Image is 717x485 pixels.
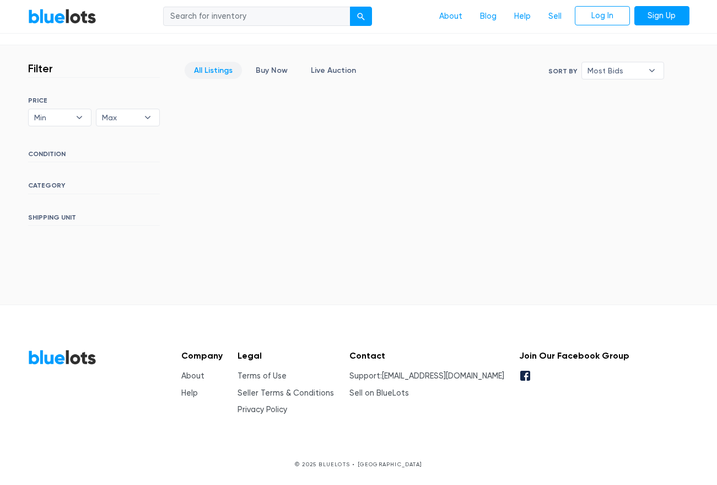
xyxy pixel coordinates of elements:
[181,350,223,361] h5: Company
[28,349,96,365] a: BlueLots
[640,62,664,79] b: ▾
[181,388,198,398] a: Help
[28,214,160,226] h6: SHIPPING UNIT
[587,62,643,79] span: Most Bids
[68,109,91,126] b: ▾
[301,62,365,79] a: Live Auction
[185,62,242,79] a: All Listings
[238,405,287,414] a: Privacy Policy
[634,6,689,26] a: Sign Up
[28,97,160,104] h6: PRICE
[349,350,504,361] h5: Contact
[181,371,204,381] a: About
[34,109,71,126] span: Min
[471,6,505,27] a: Blog
[163,7,351,26] input: Search for inventory
[102,109,138,126] span: Max
[349,370,504,382] li: Support:
[238,350,334,361] h5: Legal
[136,109,159,126] b: ▾
[349,388,409,398] a: Sell on BlueLots
[28,62,53,75] h3: Filter
[505,6,540,27] a: Help
[519,350,629,361] h5: Join Our Facebook Group
[28,182,160,194] h6: CATEGORY
[28,150,160,162] h6: CONDITION
[238,371,287,381] a: Terms of Use
[548,66,577,76] label: Sort By
[28,8,96,24] a: BlueLots
[382,371,504,381] a: [EMAIL_ADDRESS][DOMAIN_NAME]
[430,6,471,27] a: About
[575,6,630,26] a: Log In
[540,6,570,27] a: Sell
[28,460,689,468] p: © 2025 BLUELOTS • [GEOGRAPHIC_DATA]
[238,388,334,398] a: Seller Terms & Conditions
[246,62,297,79] a: Buy Now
